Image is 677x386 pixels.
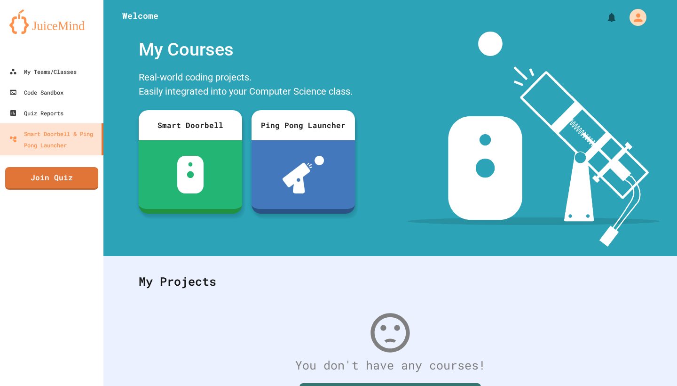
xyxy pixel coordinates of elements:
div: Smart Doorbell [139,110,242,140]
img: sdb-white.svg [177,156,204,193]
div: Code Sandbox [9,87,63,98]
div: My Courses [134,32,360,68]
img: logo-orange.svg [9,9,94,34]
div: My Account [620,7,649,28]
div: My Projects [129,263,651,300]
iframe: chat widget [599,307,668,347]
img: banner-image-my-projects.png [408,32,660,247]
div: You don't have any courses! [129,356,651,374]
iframe: chat widget [638,348,668,377]
div: My Notifications [589,9,620,25]
div: My Teams/Classes [9,66,77,77]
div: Smart Doorbell & Ping Pong Launcher [9,128,98,151]
div: Real-world coding projects. Easily integrated into your Computer Science class. [134,68,360,103]
a: Join Quiz [5,167,98,190]
img: ppl-with-ball.png [283,156,324,193]
div: Quiz Reports [9,107,63,119]
div: Ping Pong Launcher [252,110,355,140]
